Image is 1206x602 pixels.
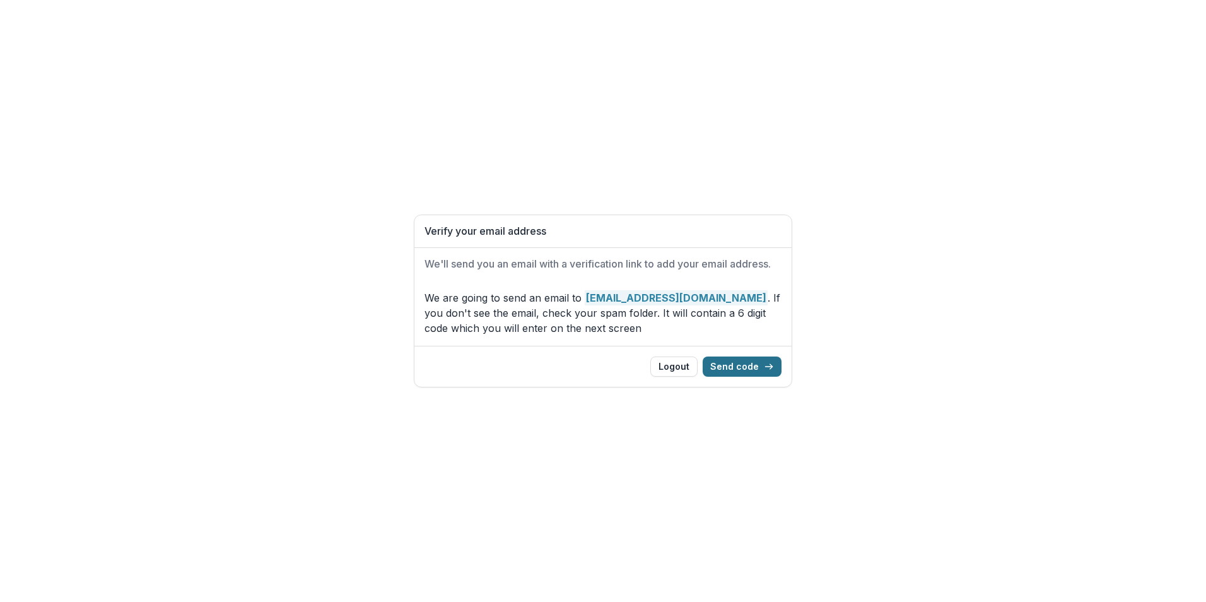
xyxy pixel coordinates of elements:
[424,258,782,270] h2: We'll send you an email with a verification link to add your email address.
[585,290,768,305] strong: [EMAIL_ADDRESS][DOMAIN_NAME]
[424,225,782,237] h1: Verify your email address
[703,357,782,377] button: Send code
[650,357,698,377] button: Logout
[424,290,782,336] p: We are going to send an email to . If you don't see the email, check your spam folder. It will co...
